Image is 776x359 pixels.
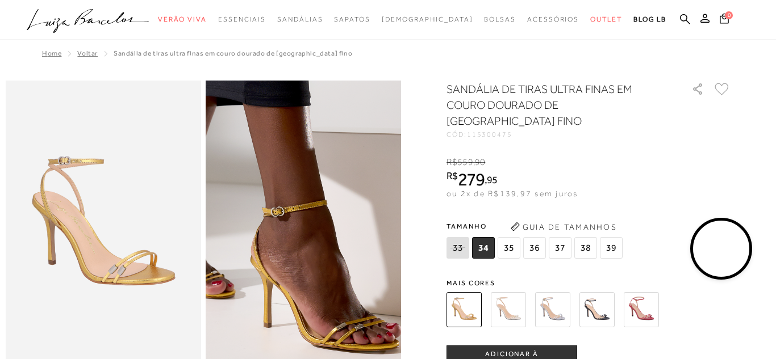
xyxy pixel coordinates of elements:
img: SANDÁLIA DE TIRAS ULTRA FINAS EM COURO VERMELHO PIMENTA DE SALTO ALTO FINO [624,292,659,327]
img: SANDÁLIA DE TIRAS ULTRA FINAS EM COURO DOURADO DE SALTO ALTO FINO [447,292,482,327]
span: 95 [487,174,498,185]
a: noSubCategoriesText [158,9,207,30]
span: 90 [475,157,485,167]
span: SANDÁLIA DE TIRAS ULTRA FINAS EM COURO DOURADO DE [GEOGRAPHIC_DATA] FINO [114,49,352,57]
span: 39 [600,237,623,259]
div: CÓD: [447,131,674,138]
h1: SANDÁLIA DE TIRAS ULTRA FINAS EM COURO DOURADO DE [GEOGRAPHIC_DATA] FINO [447,81,660,129]
span: 279 [458,169,485,189]
span: 34 [472,237,495,259]
span: Verão Viva [158,15,207,23]
img: SANDÁLIA DE TIRAS ULTRA FINAS EM COURO OFF WHITE DE SALTO ALTO FINO [491,292,526,327]
button: 0 [716,12,732,28]
span: [DEMOGRAPHIC_DATA] [382,15,473,23]
a: noSubCategoriesText [218,9,266,30]
span: 33 [447,237,469,259]
span: 36 [523,237,546,259]
span: 35 [498,237,520,259]
a: noSubCategoriesText [277,9,323,30]
span: 559 [457,157,473,167]
a: Home [42,49,61,57]
span: ou 2x de R$139,97 sem juros [447,189,578,198]
i: R$ [447,157,457,167]
span: 0 [725,11,733,19]
a: noSubCategoriesText [590,9,622,30]
span: 38 [574,237,597,259]
i: , [485,175,498,185]
img: SANDÁLIA DE TIRAS ULTRA FINAS EM COURO PRATA DE SALTO ALTO FINO [535,292,570,327]
i: , [473,157,486,167]
a: Voltar [77,49,98,57]
span: 37 [549,237,571,259]
a: noSubCategoriesText [484,9,516,30]
a: noSubCategoriesText [382,9,473,30]
button: Guia de Tamanhos [507,218,620,236]
span: Acessórios [527,15,579,23]
a: noSubCategoriesText [527,9,579,30]
span: Outlet [590,15,622,23]
a: noSubCategoriesText [334,9,370,30]
i: R$ [447,171,458,181]
span: BLOG LB [633,15,666,23]
span: Sapatos [334,15,370,23]
span: Essenciais [218,15,266,23]
span: Mais cores [447,280,731,286]
img: SANDÁLIA DE TIRAS ULTRA FINAS EM COURO PRETO DE SALTO ALTO FINO [579,292,615,327]
span: Sandálias [277,15,323,23]
a: BLOG LB [633,9,666,30]
span: Tamanho [447,218,625,235]
span: Bolsas [484,15,516,23]
span: 115300475 [467,130,512,138]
